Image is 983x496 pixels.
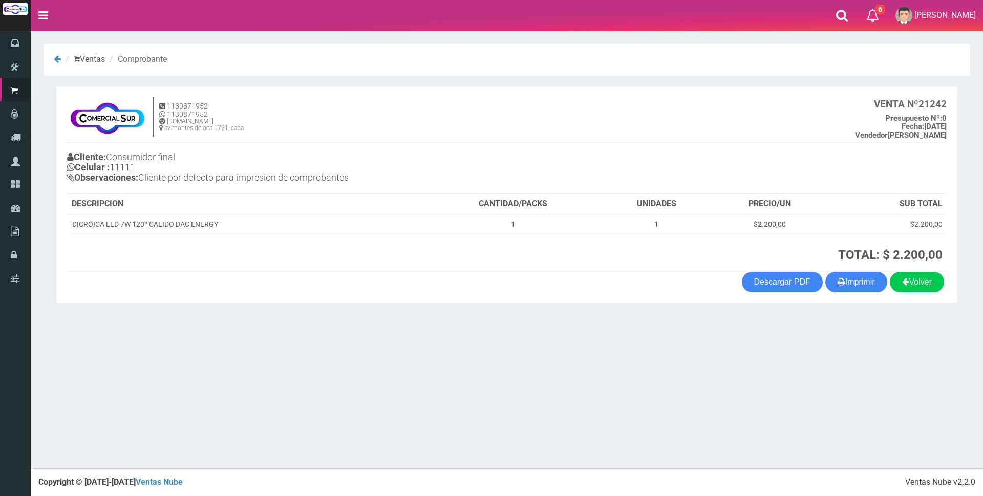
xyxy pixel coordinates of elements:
strong: Presupuesto Nº: [885,114,942,123]
b: [DATE] [902,122,947,131]
h5: 1130871952 1130871952 [159,102,244,118]
li: Ventas [63,54,105,66]
td: 1 [424,214,602,234]
strong: Fecha: [902,122,924,131]
a: Volver [890,272,944,292]
th: UNIDADES [602,194,712,214]
b: 21242 [874,98,947,110]
button: Imprimir [825,272,887,292]
h4: Consumidor final 11111 Cliente por defecto para impresion de comprobantes [67,149,507,187]
img: f695dc5f3a855ddc19300c990e0c55a2.jpg [67,97,147,138]
b: Observaciones: [67,172,138,183]
th: CANTIDAD/PACKS [424,194,602,214]
th: PRECIO/UN [712,194,828,214]
img: User Image [895,7,912,24]
span: [PERSON_NAME] [914,10,976,20]
th: SUB TOTAL [828,194,947,214]
li: Comprobante [107,54,167,66]
h6: [DOMAIN_NAME] av montes de oca 1721, caba [159,118,244,132]
strong: Vendedor [855,131,888,140]
div: Ventas Nube v2.2.0 [905,477,975,488]
td: DICROICA LED 7W 120º CALIDO DAC ENERGY [68,214,424,234]
img: Logo grande [3,3,28,15]
td: $2.200,00 [828,214,947,234]
b: [PERSON_NAME] [855,131,947,140]
td: 1 [602,214,712,234]
b: Celular : [67,162,110,172]
td: $2.200,00 [712,214,828,234]
th: DESCRIPCION [68,194,424,214]
strong: Copyright © [DATE]-[DATE] [38,477,183,487]
a: Descargar PDF [742,272,823,292]
a: Ventas Nube [136,477,183,487]
b: 0 [885,114,947,123]
b: Cliente: [67,152,106,162]
strong: TOTAL: $ 2.200,00 [838,248,943,262]
span: 6 [875,5,885,14]
strong: VENTA Nº [874,98,918,110]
